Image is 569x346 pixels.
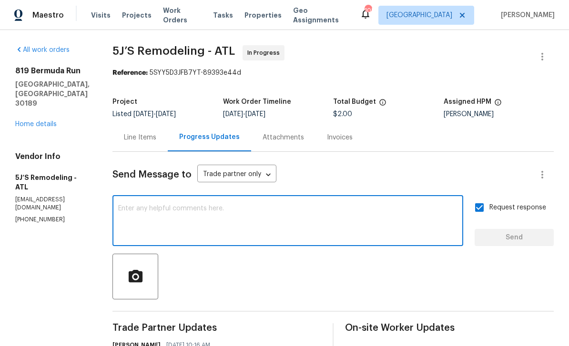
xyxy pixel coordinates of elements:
span: Tasks [213,12,233,19]
div: Invoices [327,133,353,142]
span: - [223,111,265,118]
div: [PERSON_NAME] [444,111,554,118]
div: Attachments [263,133,304,142]
div: 5SYY5D3JFB7YT-89393e44d [112,68,554,78]
span: On-site Worker Updates [345,323,554,333]
h5: [GEOGRAPHIC_DATA], [GEOGRAPHIC_DATA] 30189 [15,79,90,108]
span: - [133,111,176,118]
p: [EMAIL_ADDRESS][DOMAIN_NAME] [15,196,90,212]
h5: Work Order Timeline [223,99,291,105]
a: Home details [15,121,57,128]
h4: Vendor Info [15,152,90,161]
span: In Progress [247,48,284,58]
span: The total cost of line items that have been proposed by Opendoor. This sum includes line items th... [379,99,386,111]
span: Send Message to [112,170,192,179]
h5: Assigned HPM [444,99,491,105]
div: Trade partner only [197,167,276,183]
span: $2.00 [333,111,352,118]
span: The hpm assigned to this work order. [494,99,502,111]
p: [PHONE_NUMBER] [15,216,90,224]
span: Maestro [32,10,64,20]
span: Request response [489,203,546,213]
h5: 5J’S Remodeling - ATL [15,173,90,192]
span: Geo Assignments [293,6,348,25]
h5: Project [112,99,137,105]
h5: Total Budget [333,99,376,105]
div: Progress Updates [179,132,240,142]
a: All work orders [15,47,70,53]
span: 5J’S Remodeling - ATL [112,45,235,57]
div: 108 [365,6,371,15]
b: Reference: [112,69,148,76]
span: [DATE] [156,111,176,118]
span: [DATE] [223,111,243,118]
span: Properties [244,10,282,20]
h2: 819 Bermuda Run [15,66,90,76]
div: Line Items [124,133,156,142]
span: [DATE] [133,111,153,118]
span: Trade Partner Updates [112,323,321,333]
span: [PERSON_NAME] [497,10,555,20]
span: Work Orders [163,6,202,25]
span: [DATE] [245,111,265,118]
span: Listed [112,111,176,118]
span: [GEOGRAPHIC_DATA] [386,10,452,20]
span: Visits [91,10,111,20]
span: Projects [122,10,152,20]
